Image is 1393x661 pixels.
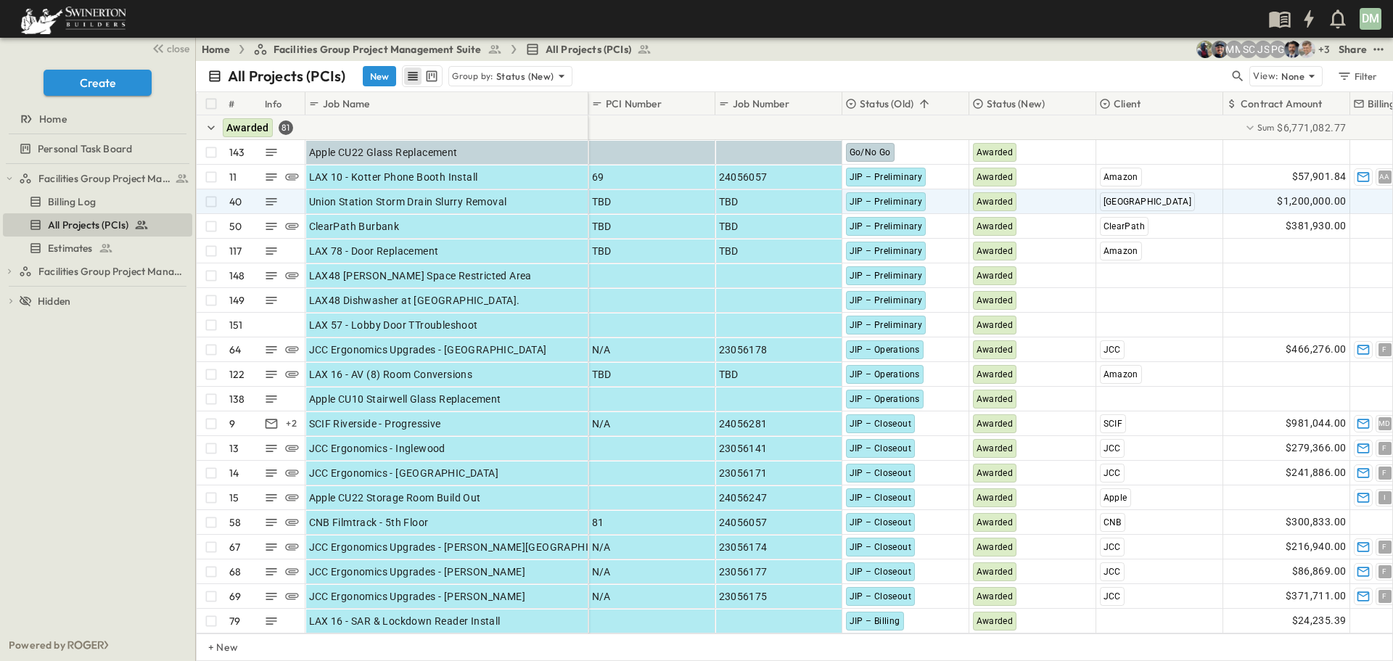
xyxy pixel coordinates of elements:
[850,345,920,355] span: JIP – Operations
[850,468,912,478] span: JIP – Closeout
[850,591,912,602] span: JIP – Closeout
[229,367,245,382] p: 122
[309,342,547,357] span: JCC Ergonomics Upgrades - [GEOGRAPHIC_DATA]
[265,83,282,124] div: Info
[38,171,171,186] span: Facilities Group Project Management Suite
[3,192,189,212] a: Billing Log
[977,320,1014,330] span: Awarded
[719,564,768,579] span: 23056177
[1286,514,1346,530] span: $300,833.00
[309,194,507,209] span: Union Station Storm Drain Slurry Removal
[719,170,768,184] span: 24056057
[3,238,189,258] a: Estimates
[592,589,611,604] span: N/A
[229,170,237,184] p: 11
[1286,464,1346,481] span: $241,886.00
[719,194,739,209] span: TBD
[1104,517,1122,527] span: CNB
[850,567,912,577] span: JIP – Closeout
[1104,468,1121,478] span: JCC
[404,67,422,85] button: row view
[229,392,245,406] p: 138
[229,194,242,209] p: 40
[402,65,443,87] div: table view
[229,540,240,554] p: 67
[226,92,262,115] div: #
[229,564,241,579] p: 68
[1292,563,1347,580] span: $86,869.00
[229,416,235,431] p: 9
[1286,415,1346,432] span: $981,044.00
[229,293,245,308] p: 149
[1286,588,1346,604] span: $371,711.00
[38,264,186,279] span: Facilities Group Project Management Suite (Copy)
[977,591,1014,602] span: Awarded
[1104,197,1192,207] span: [GEOGRAPHIC_DATA]
[977,221,1014,231] span: Awarded
[977,517,1014,527] span: Awarded
[48,218,128,232] span: All Projects (PCIs)
[1114,97,1141,111] p: Client
[977,147,1014,157] span: Awarded
[3,215,189,235] a: All Projects (PCIs)
[719,367,739,382] span: TBD
[850,493,912,503] span: JIP – Closeout
[592,244,612,258] span: TBD
[850,542,912,552] span: JIP – Closeout
[496,69,554,83] p: Status (New)
[719,490,768,505] span: 24056247
[977,345,1014,355] span: Awarded
[3,213,192,237] div: All Projects (PCIs)test
[229,219,242,234] p: 50
[3,137,192,160] div: Personal Task Boardtest
[1104,493,1127,503] span: Apple
[323,97,369,111] p: Job Name
[606,97,662,111] p: PCI Number
[1277,193,1346,210] span: $1,200,000.00
[850,419,912,429] span: JIP – Closeout
[1384,497,1386,498] span: I
[1286,341,1346,358] span: $466,276.00
[19,168,189,189] a: Facilities Group Project Management Suite
[422,67,440,85] button: kanban view
[39,112,67,126] span: Home
[309,367,473,382] span: LAX 16 - AV (8) Room Conversions
[1104,567,1121,577] span: JCC
[309,170,478,184] span: LAX 10 - Kotter Phone Booth Install
[1379,176,1390,177] span: AA
[1298,41,1315,58] img: Aaron Anderson (aaron.anderson@swinerton.com)
[1286,440,1346,456] span: $279,366.00
[1269,41,1286,58] div: Pat Gil (pgil@swinerton.com)
[850,221,923,231] span: JIP – Preliminary
[48,241,93,255] span: Estimates
[1196,41,1214,58] img: Joshua Whisenant (josh@tryroger.com)
[3,167,192,190] div: Facilities Group Project Management Suitetest
[719,466,768,480] span: 23056171
[208,640,217,654] p: + New
[309,268,532,283] span: LAX48 [PERSON_NAME] Space Restricted Area
[1283,41,1301,58] img: Saul Zepeda (saul.zepeda@swinerton.com)
[253,42,502,57] a: Facilities Group Project Management Suite
[283,415,300,432] div: + 2
[309,564,526,579] span: JCC Ergonomics Upgrades - [PERSON_NAME]
[309,490,481,505] span: Apple CU22 Storage Room Build Out
[1104,345,1121,355] span: JCC
[1104,443,1121,453] span: JCC
[719,244,739,258] span: TBD
[977,369,1014,379] span: Awarded
[592,416,611,431] span: N/A
[1382,546,1386,547] span: F
[592,540,611,554] span: N/A
[229,589,241,604] p: 69
[262,92,305,115] div: Info
[146,38,192,58] button: close
[229,145,245,160] p: 143
[1292,168,1347,185] span: $57,901.84
[1254,41,1272,58] div: Juan Sanchez (juan.sanchez@swinerton.com)
[1104,246,1138,256] span: Amazon
[977,246,1014,256] span: Awarded
[1336,68,1378,84] div: Filter
[1257,121,1275,134] p: Sum
[38,294,70,308] span: Hidden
